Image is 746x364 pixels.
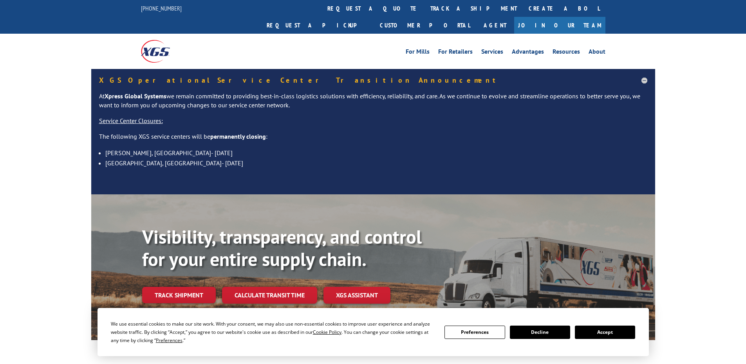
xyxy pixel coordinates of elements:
[514,17,605,34] a: Join Our Team
[438,49,473,57] a: For Retailers
[142,225,422,272] b: Visibility, transparency, and control for your entire supply chain.
[99,92,647,117] p: At we remain committed to providing best-in-class logistics solutions with efficiency, reliabilit...
[99,132,647,148] p: The following XGS service centers will be :
[476,17,514,34] a: Agent
[510,326,570,339] button: Decline
[444,326,505,339] button: Preferences
[261,17,374,34] a: Request a pickup
[105,158,647,168] li: [GEOGRAPHIC_DATA], [GEOGRAPHIC_DATA]- [DATE]
[374,17,476,34] a: Customer Portal
[575,326,635,339] button: Accept
[105,92,166,100] strong: Xpress Global Systems
[210,132,266,140] strong: permanently closing
[105,148,647,158] li: [PERSON_NAME], [GEOGRAPHIC_DATA]- [DATE]
[99,117,163,125] u: Service Center Closures:
[142,287,216,303] a: Track shipment
[222,287,317,304] a: Calculate transit time
[156,337,182,344] span: Preferences
[99,77,647,84] h5: XGS Operational Service Center Transition Announcement
[323,287,390,304] a: XGS ASSISTANT
[481,49,503,57] a: Services
[512,49,544,57] a: Advantages
[589,49,605,57] a: About
[141,4,182,12] a: [PHONE_NUMBER]
[313,329,341,335] span: Cookie Policy
[553,49,580,57] a: Resources
[111,320,435,344] div: We use essential cookies to make our site work. With your consent, we may also use non-essential ...
[98,308,649,356] div: Cookie Consent Prompt
[406,49,430,57] a: For Mills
